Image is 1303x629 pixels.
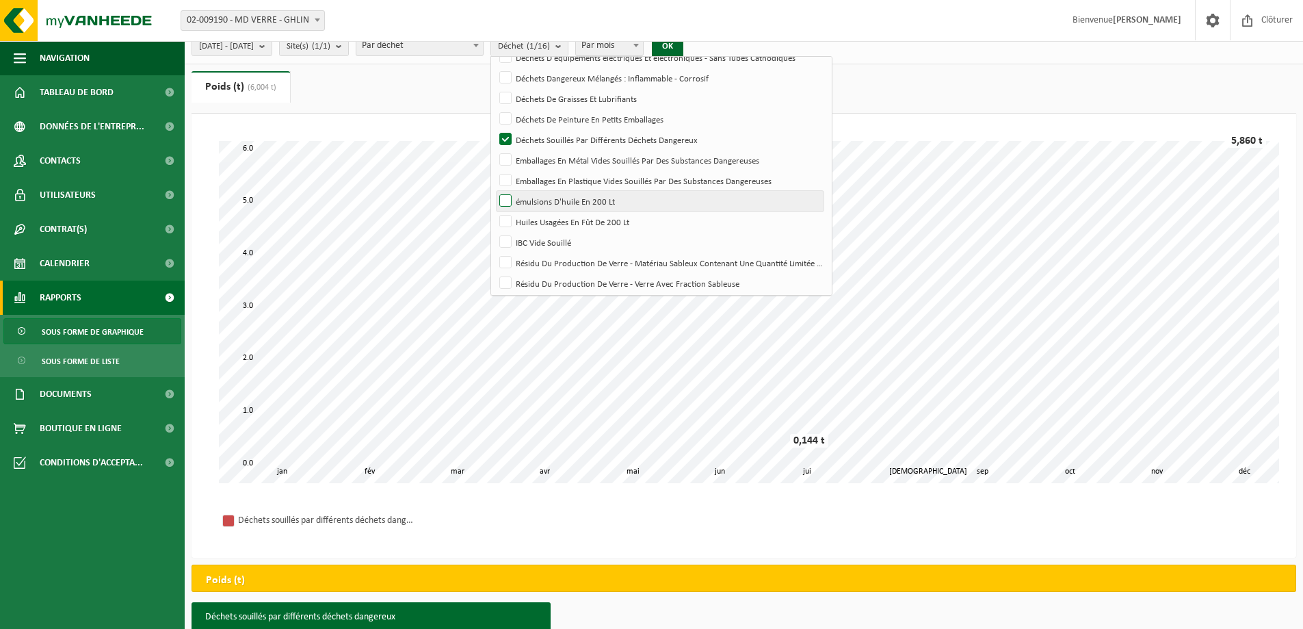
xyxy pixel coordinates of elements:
[575,36,644,56] span: Par mois
[192,36,272,56] button: [DATE] - [DATE]
[40,144,81,178] span: Contacts
[497,253,824,273] label: Résidu Du Production De Verre - Matériau Sableux Contenant Une Quantité Limitée De Verre
[497,211,824,232] label: Huiles Usagées En Fût De 200 Lt
[527,42,550,51] count: (1/16)
[652,36,683,57] button: OK
[1113,15,1181,25] strong: [PERSON_NAME]
[790,434,828,448] div: 0,144 t
[497,191,824,211] label: émulsions D'huile En 200 Lt
[312,42,330,51] count: (1/1)
[40,411,122,446] span: Boutique en ligne
[497,68,824,88] label: Déchets Dangereux Mélangés : Inflammable - Corrosif
[40,41,90,75] span: Navigation
[497,129,824,150] label: Déchets Souillés Par Différents Déchets Dangereux
[356,36,484,56] span: Par déchet
[40,246,90,281] span: Calendrier
[192,565,259,595] h2: Poids (t)
[3,348,181,374] a: Sous forme de liste
[42,348,120,374] span: Sous forme de liste
[1228,134,1266,148] div: 5,860 t
[40,212,87,246] span: Contrat(s)
[40,446,143,480] span: Conditions d'accepta...
[279,36,349,56] button: Site(s)(1/1)
[490,36,568,56] button: Déchet(1/16)
[287,36,330,57] span: Site(s)
[181,10,325,31] span: 02-009190 - MD VERRE - GHLIN
[181,11,324,30] span: 02-009190 - MD VERRE - GHLIN
[40,377,92,411] span: Documents
[497,109,824,129] label: Déchets De Peinture En Petits Emballages
[192,71,290,103] a: Poids (t)
[40,110,144,144] span: Données de l'entrepr...
[497,88,824,109] label: Déchets De Graisses Et Lubrifiants
[497,273,824,294] label: Résidu Du Production De Verre - Verre Avec Fraction Sableuse
[576,36,643,55] span: Par mois
[40,75,114,110] span: Tableau de bord
[199,36,254,57] span: [DATE] - [DATE]
[497,232,824,253] label: IBC Vide Souillé
[238,512,416,529] div: Déchets souillés par différents déchets dangereux
[356,36,483,55] span: Par déchet
[497,150,824,170] label: Emballages En Métal Vides Souillés Par Des Substances Dangereuses
[244,84,276,92] span: (6,004 t)
[3,318,181,344] a: Sous forme de graphique
[497,47,824,68] label: Déchets D'équipements électriques Et électroniques - Sans Tubes Cathodiques
[497,170,824,191] label: Emballages En Plastique Vides Souillés Par Des Substances Dangereuses
[40,281,81,315] span: Rapports
[498,36,550,57] span: Déchet
[497,294,824,314] label: Solvants Non Halogénés - à Haut Pouvoir Calorifique En Fût 200L
[40,178,96,212] span: Utilisateurs
[42,319,144,345] span: Sous forme de graphique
